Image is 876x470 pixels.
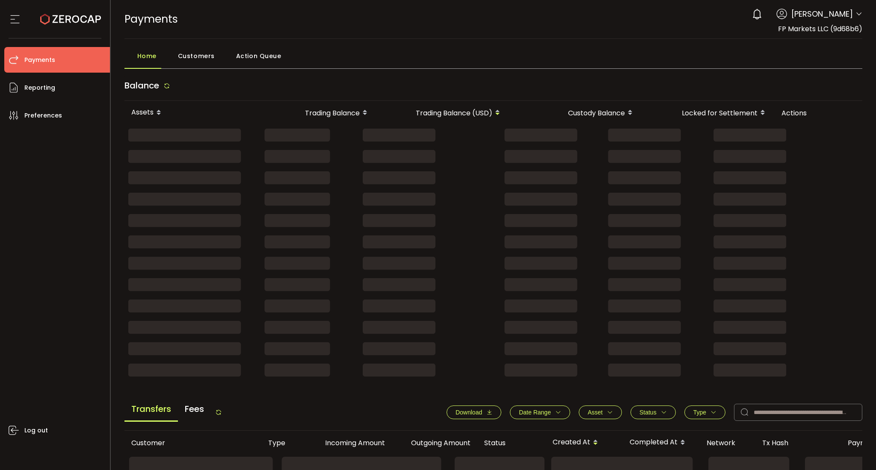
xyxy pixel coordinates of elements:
[377,106,509,120] div: Trading Balance (USD)
[623,435,700,450] div: Completed At
[477,438,546,448] div: Status
[791,8,853,20] span: [PERSON_NAME]
[588,409,603,416] span: Asset
[456,409,482,416] span: Download
[261,438,306,448] div: Type
[509,106,642,120] div: Custody Balance
[700,438,755,448] div: Network
[639,409,657,416] span: Status
[519,409,551,416] span: Date Range
[630,405,676,419] button: Status
[693,409,706,416] span: Type
[124,438,261,448] div: Customer
[684,405,725,419] button: Type
[775,108,860,118] div: Actions
[178,47,215,65] span: Customers
[510,405,570,419] button: Date Range
[124,397,178,422] span: Transfers
[778,24,862,34] span: FP Markets LLC (9d68b6)
[24,109,62,122] span: Preferences
[546,435,623,450] div: Created At
[392,438,477,448] div: Outgoing Amount
[642,106,775,120] div: Locked for Settlement
[124,12,178,26] span: Payments
[579,405,622,419] button: Asset
[24,424,48,437] span: Log out
[447,405,501,419] button: Download
[178,397,211,420] span: Fees
[257,106,377,120] div: Trading Balance
[24,54,55,66] span: Payments
[137,47,157,65] span: Home
[124,106,257,120] div: Assets
[755,438,841,448] div: Tx Hash
[124,79,159,91] span: Balance
[24,82,55,94] span: Reporting
[306,438,392,448] div: Incoming Amount
[236,47,281,65] span: Action Queue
